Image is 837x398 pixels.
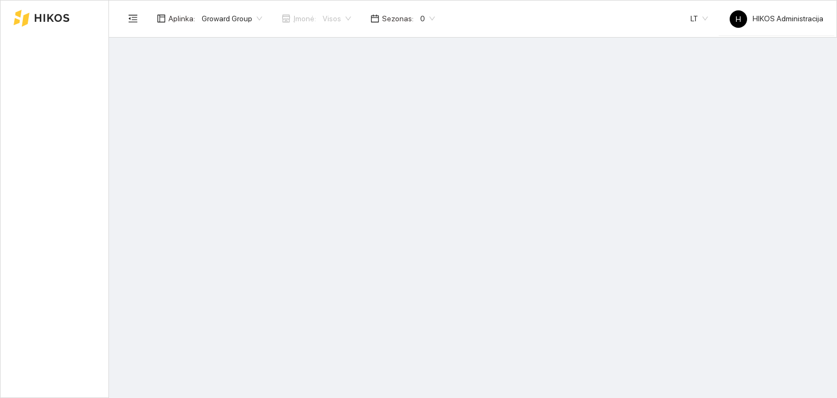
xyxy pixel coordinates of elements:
span: shop [282,14,290,23]
span: Visos [323,10,351,27]
span: Aplinka : [168,13,195,25]
button: menu-fold [122,8,144,29]
span: HIKOS Administracija [730,14,823,23]
span: LT [690,10,708,27]
span: layout [157,14,166,23]
span: Groward Group [202,10,262,27]
span: calendar [371,14,379,23]
span: menu-fold [128,14,138,23]
span: Sezonas : [382,13,414,25]
span: Įmonė : [293,13,316,25]
span: H [736,10,741,28]
span: 0 [420,10,435,27]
